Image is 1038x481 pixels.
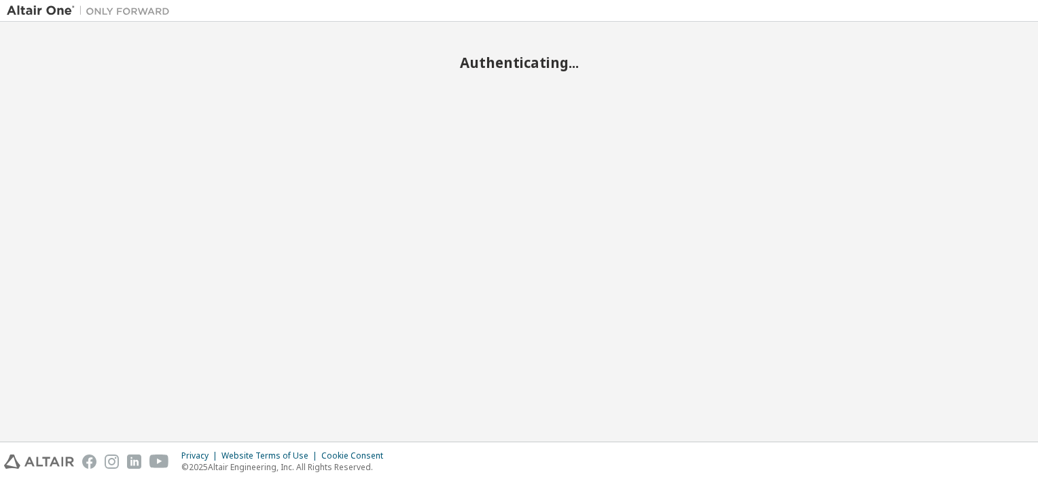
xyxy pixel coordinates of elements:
[321,450,391,461] div: Cookie Consent
[221,450,321,461] div: Website Terms of Use
[127,455,141,469] img: linkedin.svg
[181,461,391,473] p: © 2025 Altair Engineering, Inc. All Rights Reserved.
[105,455,119,469] img: instagram.svg
[149,455,169,469] img: youtube.svg
[4,455,74,469] img: altair_logo.svg
[7,4,177,18] img: Altair One
[82,455,96,469] img: facebook.svg
[181,450,221,461] div: Privacy
[7,54,1031,71] h2: Authenticating...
